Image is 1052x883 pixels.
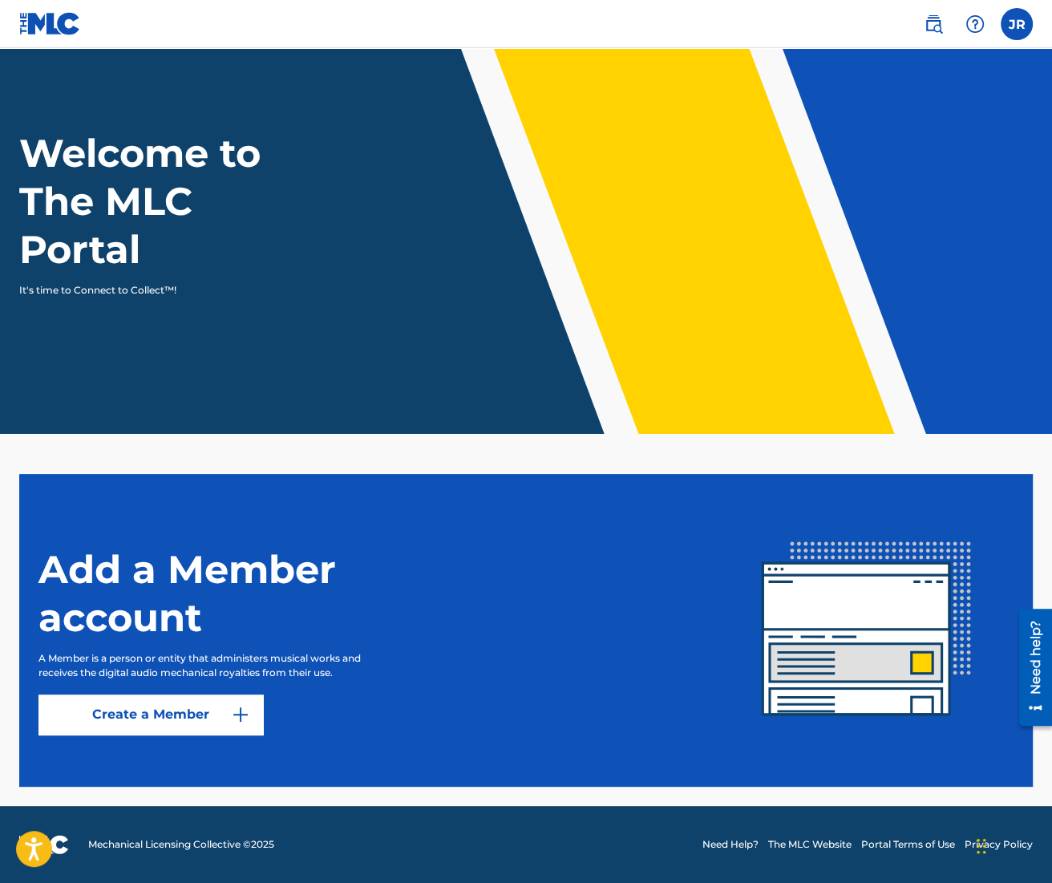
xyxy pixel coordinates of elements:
a: Create a Member [38,695,263,735]
img: search [924,14,943,34]
iframe: Chat Widget [972,806,1052,883]
a: Public Search [917,8,949,40]
h1: Add a Member account [38,545,439,642]
p: A Member is a person or entity that administers musical works and receives the digital audio mech... [38,651,393,680]
div: User Menu [1001,8,1033,40]
iframe: Resource Center [1007,602,1052,731]
a: Privacy Policy [965,837,1033,852]
img: MLC Logo [19,12,81,35]
a: Portal Terms of Use [861,837,955,852]
img: logo [19,835,69,854]
img: img [720,484,1014,777]
img: 9d2ae6d4665cec9f34b9.svg [231,705,250,724]
div: Help [959,8,991,40]
img: help [965,14,985,34]
h1: Welcome to The MLC Portal [19,129,319,273]
p: It's time to Connect to Collect™! [19,283,297,298]
a: The MLC Website [768,837,852,852]
span: Mechanical Licensing Collective © 2025 [88,837,274,852]
a: Need Help? [702,837,759,852]
div: Drag [977,822,986,870]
